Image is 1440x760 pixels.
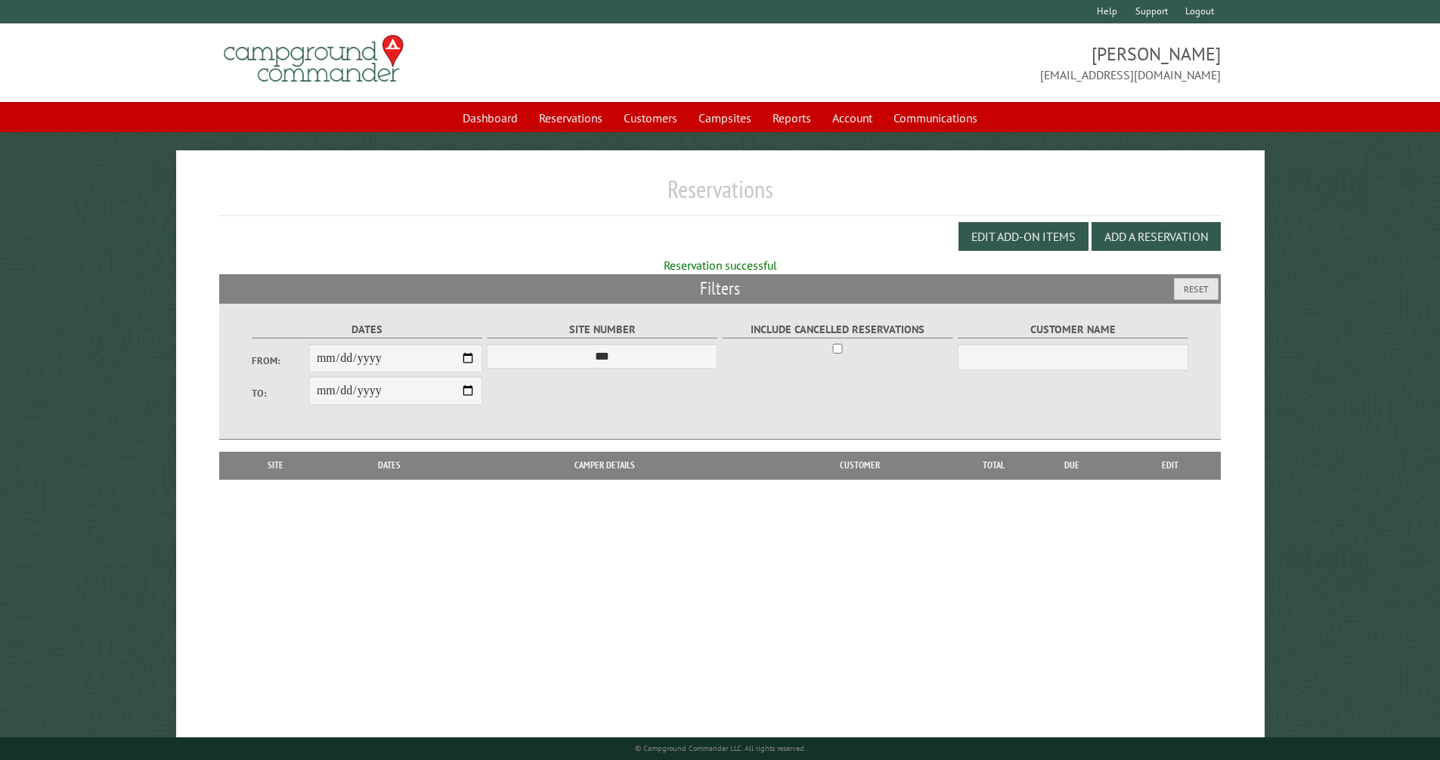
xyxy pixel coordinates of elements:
[252,321,482,338] label: Dates
[763,103,820,132] a: Reports
[325,452,454,479] th: Dates
[964,452,1024,479] th: Total
[1119,452,1222,479] th: Edit
[720,42,1222,84] span: [PERSON_NAME] [EMAIL_ADDRESS][DOMAIN_NAME]
[219,274,1222,303] h2: Filters
[219,29,408,88] img: Campground Commander
[219,257,1222,273] div: Reservation successful
[454,103,527,132] a: Dashboard
[252,386,309,400] label: To:
[615,103,686,132] a: Customers
[1092,222,1221,251] button: Add a Reservation
[823,103,881,132] a: Account
[219,175,1222,216] h1: Reservations
[723,321,953,338] label: Include Cancelled Reservations
[1174,278,1219,300] button: Reset
[530,103,612,132] a: Reservations
[1024,452,1119,479] th: Due
[252,354,309,368] label: From:
[635,743,806,753] small: © Campground Commander LLC. All rights reserved.
[227,452,325,479] th: Site
[958,222,1089,251] button: Edit Add-on Items
[958,321,1188,338] label: Customer Name
[487,321,717,338] label: Site Number
[689,103,760,132] a: Campsites
[755,452,964,479] th: Customer
[884,103,986,132] a: Communications
[454,452,755,479] th: Camper Details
